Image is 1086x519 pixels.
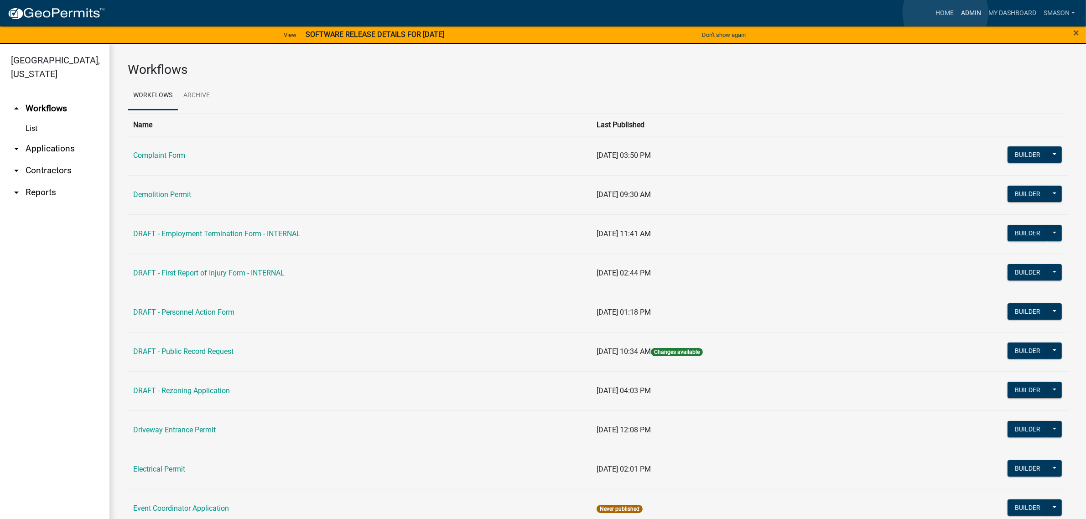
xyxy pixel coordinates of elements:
[133,465,185,473] a: Electrical Permit
[133,190,191,199] a: Demolition Permit
[597,308,651,317] span: [DATE] 01:18 PM
[133,347,234,356] a: DRAFT - Public Record Request
[1008,303,1048,320] button: Builder
[597,465,651,473] span: [DATE] 02:01 PM
[597,229,651,238] span: [DATE] 11:41 AM
[178,81,215,110] a: Archive
[1008,382,1048,398] button: Builder
[1008,264,1048,280] button: Builder
[1073,26,1079,39] span: ×
[591,114,896,136] th: Last Published
[11,143,22,154] i: arrow_drop_down
[11,187,22,198] i: arrow_drop_down
[280,27,300,42] a: View
[133,386,230,395] a: DRAFT - Rezoning Application
[133,229,301,238] a: DRAFT - Employment Termination Form - INTERNAL
[1008,460,1048,477] button: Builder
[133,308,234,317] a: DRAFT - Personnel Action Form
[128,114,591,136] th: Name
[1008,225,1048,241] button: Builder
[597,505,643,513] span: Never published
[651,348,703,356] span: Changes available
[133,151,185,160] a: Complaint Form
[133,504,229,513] a: Event Coordinator Application
[11,165,22,176] i: arrow_drop_down
[985,5,1040,22] a: My Dashboard
[128,62,1068,78] h3: Workflows
[1008,499,1048,516] button: Builder
[1008,343,1048,359] button: Builder
[1008,186,1048,202] button: Builder
[133,269,285,277] a: DRAFT - First Report of Injury Form - INTERNAL
[932,5,957,22] a: Home
[133,426,216,434] a: Driveway Entrance Permit
[1008,421,1048,437] button: Builder
[128,81,178,110] a: Workflows
[957,5,985,22] a: Admin
[597,151,651,160] span: [DATE] 03:50 PM
[597,347,651,356] span: [DATE] 10:34 AM
[698,27,749,42] button: Don't show again
[597,190,651,199] span: [DATE] 09:30 AM
[1073,27,1079,38] button: Close
[597,386,651,395] span: [DATE] 04:03 PM
[1008,146,1048,163] button: Builder
[306,30,444,39] strong: SOFTWARE RELEASE DETAILS FOR [DATE]
[1040,5,1079,22] a: Smason
[11,103,22,114] i: arrow_drop_up
[597,426,651,434] span: [DATE] 12:08 PM
[597,269,651,277] span: [DATE] 02:44 PM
